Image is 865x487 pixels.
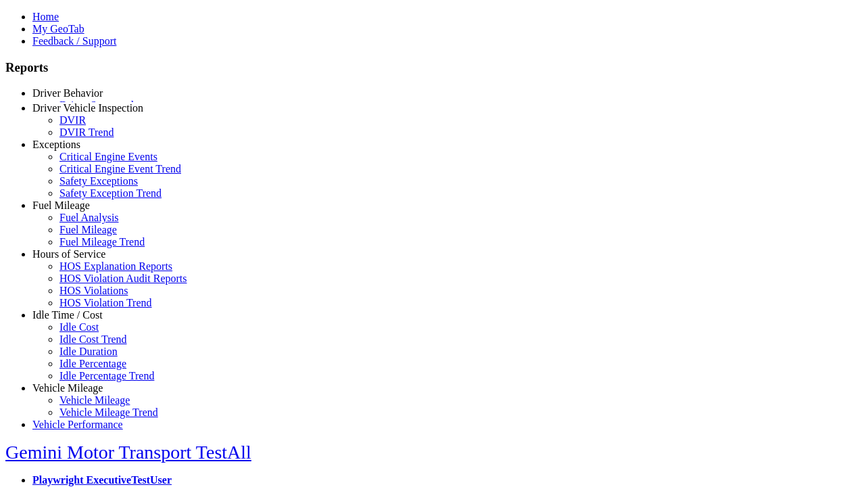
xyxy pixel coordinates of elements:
[59,297,152,308] a: HOS Violation Trend
[32,11,59,22] a: Home
[59,151,157,162] a: Critical Engine Events
[32,474,172,486] a: Playwright ExecutiveTestUser
[32,102,143,114] a: Driver Vehicle Inspection
[59,175,138,187] a: Safety Exceptions
[32,87,103,99] a: Driver Behavior
[59,114,86,126] a: DVIR
[59,99,134,111] a: Driver Scorecard
[32,200,90,211] a: Fuel Mileage
[32,382,103,394] a: Vehicle Mileage
[59,321,99,333] a: Idle Cost
[59,273,187,284] a: HOS Violation Audit Reports
[59,394,130,406] a: Vehicle Mileage
[32,139,80,150] a: Exceptions
[5,60,860,75] h3: Reports
[59,333,127,345] a: Idle Cost Trend
[32,35,116,47] a: Feedback / Support
[5,442,251,463] a: Gemini Motor Transport TestAll
[59,236,145,248] a: Fuel Mileage Trend
[59,407,158,418] a: Vehicle Mileage Trend
[59,224,117,235] a: Fuel Mileage
[59,163,181,175] a: Critical Engine Event Trend
[59,212,119,223] a: Fuel Analysis
[59,370,154,381] a: Idle Percentage Trend
[59,285,128,296] a: HOS Violations
[32,23,84,34] a: My GeoTab
[32,309,103,321] a: Idle Time / Cost
[32,419,123,430] a: Vehicle Performance
[59,260,172,272] a: HOS Explanation Reports
[59,126,114,138] a: DVIR Trend
[59,358,126,369] a: Idle Percentage
[59,346,118,357] a: Idle Duration
[59,187,162,199] a: Safety Exception Trend
[32,248,105,260] a: Hours of Service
